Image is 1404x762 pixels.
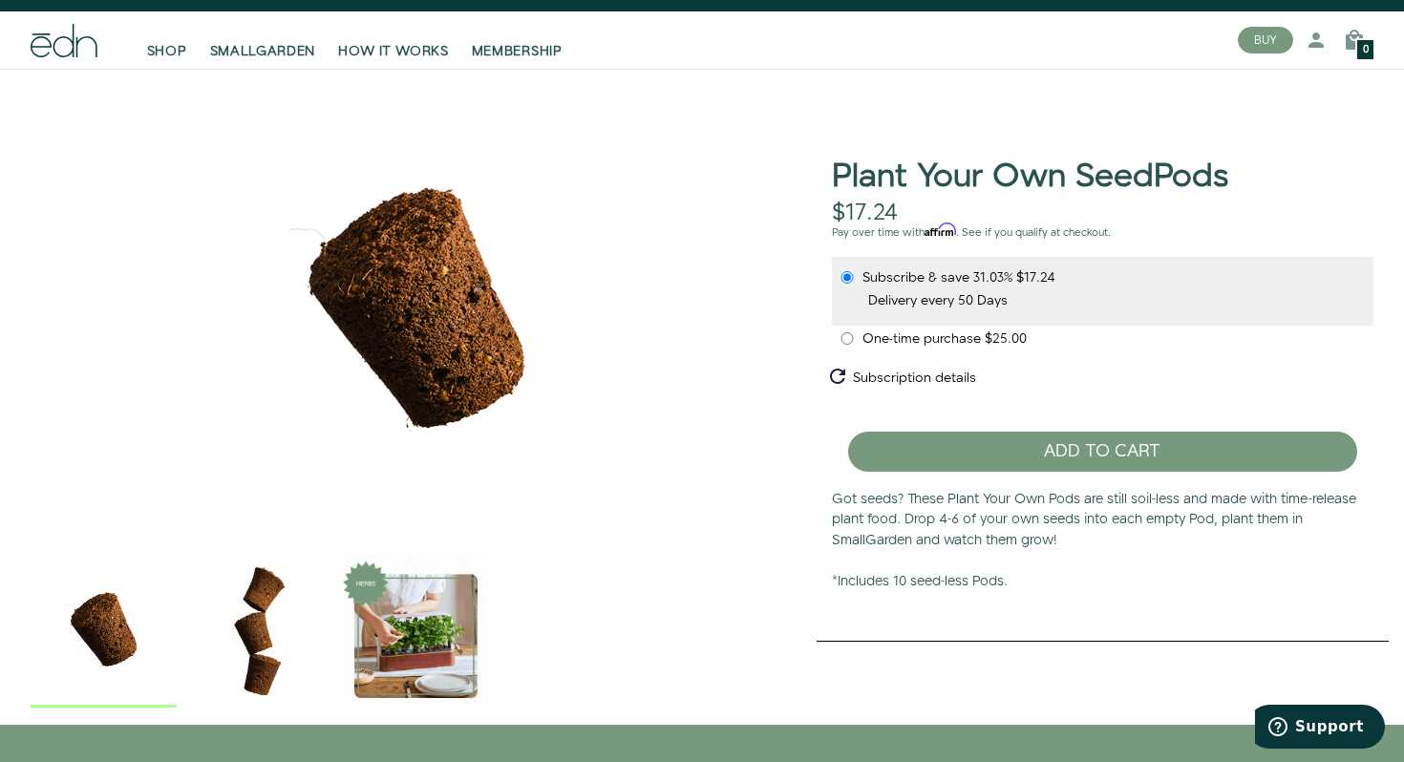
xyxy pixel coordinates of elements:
[31,69,801,546] img: edn-seedpod-plant-your-own_4140ac5e-8462-412a-b19c-b63d11440403_4096x.png
[31,556,177,702] img: edn-seedpod-plant-your-own_4140ac5e-8462-412a-b19c-b63d11440403_1024x.png
[1016,268,1055,287] span: recurring price
[327,19,459,61] a: HOW IT WORKS
[847,431,1358,473] button: ADD TO CART
[862,329,985,349] span: One-time purchase
[460,19,574,61] a: MEMBERSHIP
[343,556,489,702] img: HERBS_1024x.gif
[1255,705,1385,752] iframe: Opens a widget where you can find more information
[210,42,316,61] span: SMALLGARDEN
[31,69,801,546] div: 1 / 3
[985,329,1027,349] span: original price
[868,291,1008,310] label: Delivery every 50 Days
[824,368,982,389] button: Subscription details
[832,490,1373,593] p: Got seeds? These Plant Your Own Pods are still soil-less and made with time-release plant food. D...
[186,556,332,707] div: 2 / 3
[832,200,899,227] div: $17.24
[338,42,448,61] span: HOW IT WORKS
[1363,45,1369,55] span: 0
[472,42,563,61] span: MEMBERSHIP
[973,268,1016,287] span: 31.03%
[136,19,199,61] a: SHOP
[862,268,973,287] span: Subscribe & save
[845,369,976,388] span: Subscription details
[199,19,328,61] a: SMALLGARDEN
[832,159,1229,195] h1: Plant Your Own SeedPods
[832,224,1373,242] p: Pay over time with . See if you qualify at checkout.
[343,556,489,707] div: 3 / 3
[147,42,187,61] span: SHOP
[1238,27,1293,53] button: BUY
[925,223,956,237] span: Affirm
[31,556,177,707] div: 1 / 3
[186,556,332,702] img: compressed-edn-seedpod-hero-stacked-2000px_1024x.png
